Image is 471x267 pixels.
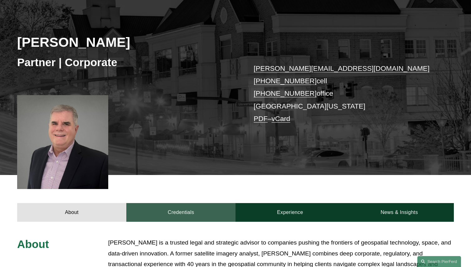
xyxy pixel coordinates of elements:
[417,256,461,267] a: Search this site
[254,115,268,123] a: PDF
[272,115,290,123] a: vCard
[254,65,430,72] a: [PERSON_NAME][EMAIL_ADDRESS][DOMAIN_NAME]
[254,90,317,97] a: [PHONE_NUMBER]
[17,238,49,250] span: About
[345,203,454,222] a: News & Insights
[126,203,235,222] a: Credentials
[17,203,126,222] a: About
[17,56,235,69] h3: Partner | Corporate
[254,77,317,85] a: [PHONE_NUMBER]
[235,203,345,222] a: Experience
[254,62,435,125] p: cell office [GEOGRAPHIC_DATA][US_STATE] –
[17,34,235,50] h2: [PERSON_NAME]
